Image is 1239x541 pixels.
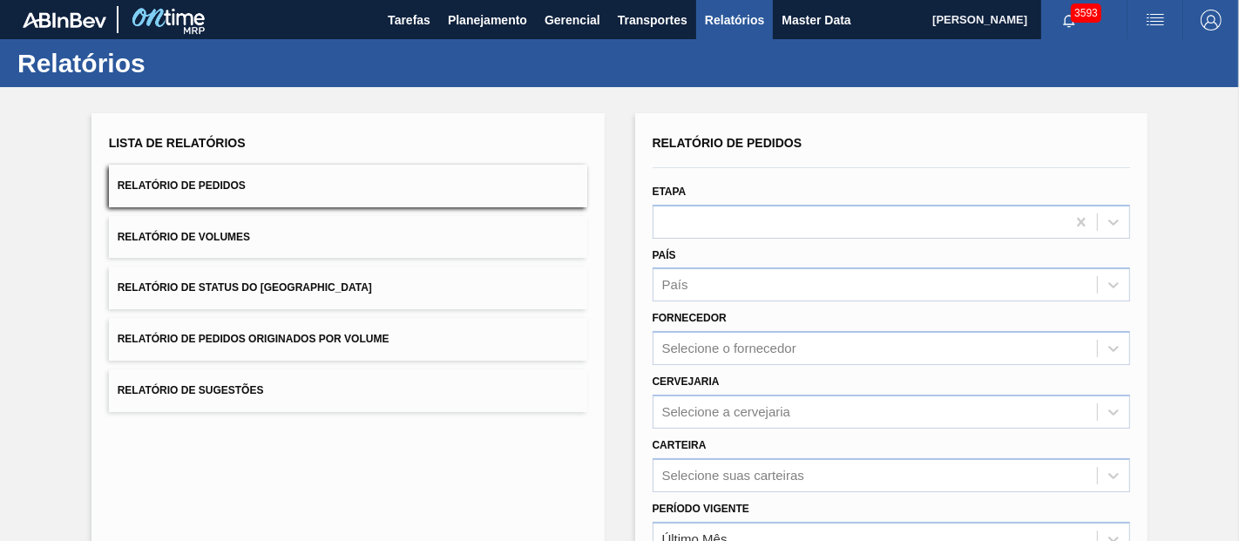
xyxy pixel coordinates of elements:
[109,318,587,361] button: Relatório de Pedidos Originados por Volume
[653,439,707,451] label: Carteira
[618,10,687,30] span: Transportes
[109,267,587,309] button: Relatório de Status do [GEOGRAPHIC_DATA]
[653,375,720,388] label: Cervejaria
[662,342,796,356] div: Selecione o fornecedor
[705,10,764,30] span: Relatórios
[1201,10,1222,30] img: Logout
[1145,10,1166,30] img: userActions
[653,312,727,324] label: Fornecedor
[118,281,372,294] span: Relatório de Status do [GEOGRAPHIC_DATA]
[448,10,527,30] span: Planejamento
[109,216,587,259] button: Relatório de Volumes
[109,136,246,150] span: Lista de Relatórios
[17,53,327,73] h1: Relatórios
[662,468,804,483] div: Selecione suas carteiras
[1071,3,1101,23] span: 3593
[662,404,791,419] div: Selecione a cervejaria
[653,186,687,198] label: Etapa
[388,10,430,30] span: Tarefas
[662,278,688,293] div: País
[782,10,850,30] span: Master Data
[653,249,676,261] label: País
[23,12,106,28] img: TNhmsLtSVTkK8tSr43FrP2fwEKptu5GPRR3wAAAABJRU5ErkJggg==
[109,165,587,207] button: Relatório de Pedidos
[1041,8,1097,32] button: Notificações
[118,384,264,396] span: Relatório de Sugestões
[109,369,587,412] button: Relatório de Sugestões
[545,10,600,30] span: Gerencial
[653,503,749,515] label: Período Vigente
[653,136,802,150] span: Relatório de Pedidos
[118,231,250,243] span: Relatório de Volumes
[118,179,246,192] span: Relatório de Pedidos
[118,333,389,345] span: Relatório de Pedidos Originados por Volume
